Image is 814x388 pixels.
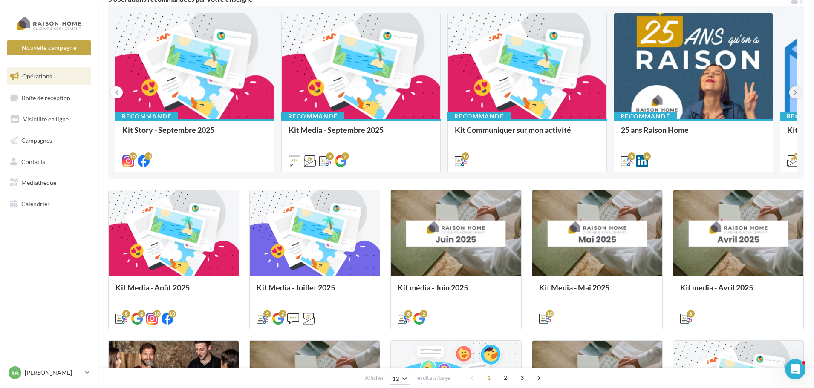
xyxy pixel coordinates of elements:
div: 2 [420,310,427,318]
span: 2 [499,371,512,385]
p: [PERSON_NAME] [25,368,81,377]
div: 9 [326,152,334,160]
span: Médiathèque [21,179,56,186]
span: Calendrier [21,200,50,207]
span: Kit Media - Mai 2025 [539,283,609,292]
iframe: Intercom live chat [785,359,805,379]
button: Nouvelle campagne [7,40,91,55]
span: Kit media - Avril 2025 [680,283,753,292]
span: Afficher [365,374,384,382]
div: 15 [144,152,152,160]
span: 3 [515,371,529,385]
span: 12 [393,375,400,382]
div: 12 [462,152,469,160]
div: 6 [643,152,651,160]
span: YA [11,368,19,377]
div: 2 [279,310,286,318]
a: Opérations [5,67,93,85]
a: Médiathèque [5,174,93,192]
span: Campagnes [21,137,52,144]
span: Kit média - Juin 2025 [398,283,468,292]
div: Recommandé [614,112,677,121]
span: Kit Media - Juillet 2025 [257,283,335,292]
a: Boîte de réception [5,89,93,107]
div: 15 [129,152,137,160]
div: 8 [687,310,695,318]
span: résultats/page [415,374,450,382]
div: 10 [153,310,161,318]
span: Kit Communiquer sur mon activité [455,125,571,135]
div: 8 [404,310,412,318]
div: 12 [794,152,802,160]
span: Kit Story - Septembre 2025 [122,125,214,135]
div: 10 [168,310,176,318]
div: 9 [263,310,271,318]
span: Boîte de réception [22,94,70,101]
span: 25 ans Raison Home [621,125,689,135]
div: 6 [628,152,635,160]
span: Kit Media - Septembre 2025 [289,125,384,135]
div: 10 [546,310,554,318]
a: Campagnes [5,132,93,149]
span: Opérations [22,72,52,80]
div: 8 [122,310,130,318]
div: Recommandé [447,112,511,121]
span: Contacts [21,158,45,165]
div: Recommandé [281,112,344,121]
a: Contacts [5,153,93,171]
a: Visibilité en ligne [5,110,93,128]
div: 2 [341,152,349,160]
span: Visibilité en ligne [23,115,69,123]
span: Kit Media - Août 2025 [115,283,190,292]
span: 1 [482,371,496,385]
button: 12 [389,373,410,385]
div: Recommandé [115,112,178,121]
div: 2 [138,310,145,318]
a: Calendrier [5,195,93,213]
a: YA [PERSON_NAME] [7,365,91,381]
